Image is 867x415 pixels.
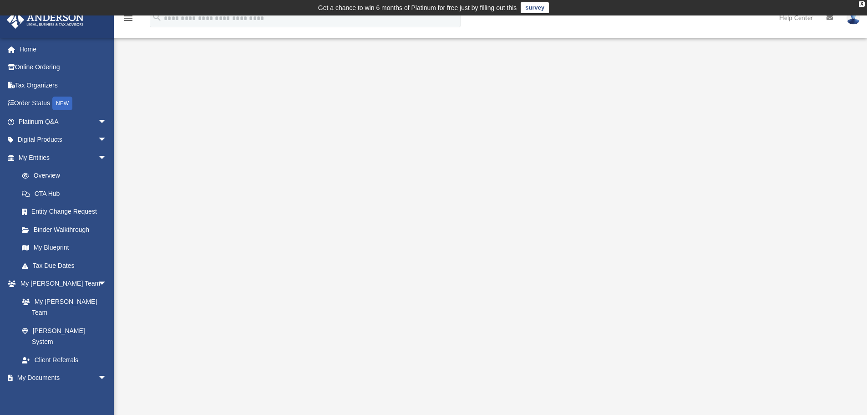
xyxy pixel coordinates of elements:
a: My [PERSON_NAME] Team [13,292,112,322]
a: Tax Organizers [6,76,121,94]
div: NEW [52,97,72,110]
a: Home [6,40,121,58]
a: Binder Walkthrough [13,220,121,239]
div: close [859,1,865,7]
i: menu [123,13,134,24]
img: Anderson Advisors Platinum Portal [4,11,86,29]
a: My Documentsarrow_drop_down [6,369,116,387]
a: [PERSON_NAME] System [13,322,116,351]
a: menu [123,17,134,24]
a: Online Ordering [6,58,121,77]
span: arrow_drop_down [98,275,116,293]
a: My Entitiesarrow_drop_down [6,149,121,167]
span: arrow_drop_down [98,131,116,149]
i: search [152,12,162,22]
a: Overview [13,167,121,185]
a: Entity Change Request [13,203,121,221]
a: CTA Hub [13,184,121,203]
a: My Blueprint [13,239,116,257]
div: Get a chance to win 6 months of Platinum for free just by filling out this [318,2,517,13]
span: arrow_drop_down [98,149,116,167]
img: User Pic [847,11,860,25]
a: My [PERSON_NAME] Teamarrow_drop_down [6,275,116,293]
span: arrow_drop_down [98,369,116,388]
a: Platinum Q&Aarrow_drop_down [6,113,121,131]
a: survey [521,2,549,13]
a: Tax Due Dates [13,256,121,275]
a: Digital Productsarrow_drop_down [6,131,121,149]
a: Order StatusNEW [6,94,121,113]
span: arrow_drop_down [98,113,116,131]
a: Client Referrals [13,351,116,369]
